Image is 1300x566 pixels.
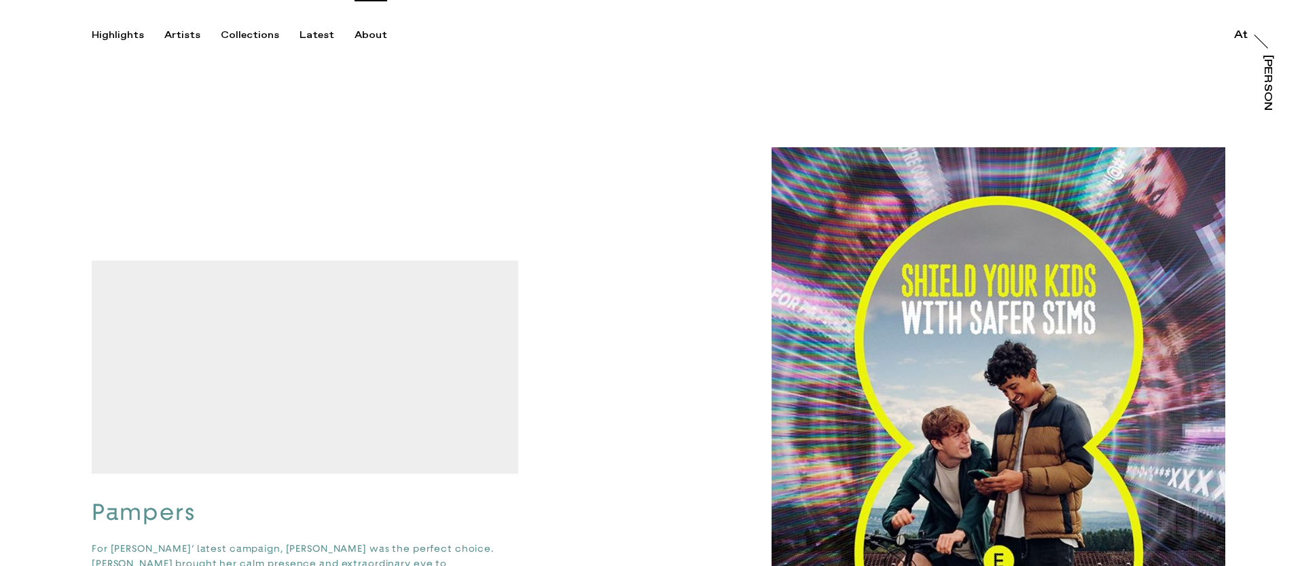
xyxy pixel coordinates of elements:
[355,29,408,41] button: About
[164,29,221,41] button: Artists
[92,29,164,41] button: Highlights
[221,29,279,41] div: Collections
[355,29,387,41] div: About
[300,29,334,41] div: Latest
[1262,55,1273,159] div: [PERSON_NAME]
[92,498,518,527] h3: Pampers
[164,29,200,41] div: Artists
[92,29,144,41] div: Highlights
[221,29,300,41] button: Collections
[1263,55,1277,111] a: [PERSON_NAME]
[1234,26,1248,39] a: At
[300,29,355,41] button: Latest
